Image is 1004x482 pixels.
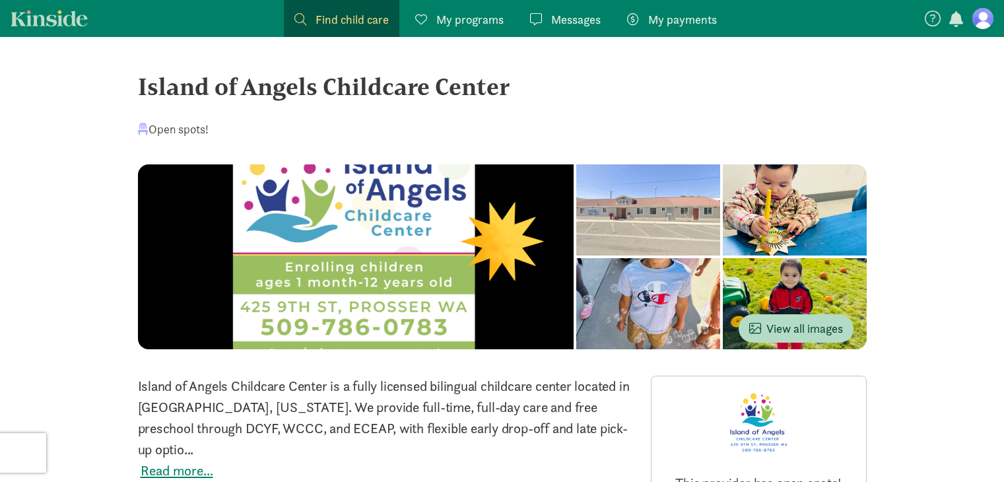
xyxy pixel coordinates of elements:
[138,376,635,460] div: Island of Angels Childcare Center is a fully licensed bilingual childcare center located in [GEOG...
[138,69,867,104] div: Island of Angels Childcare Center
[436,11,504,28] span: My programs
[141,460,213,481] button: Read more...
[648,11,717,28] span: My payments
[739,314,853,343] button: View all images
[749,320,843,337] span: View all images
[551,11,601,28] span: Messages
[316,11,389,28] span: Find child care
[138,120,209,138] div: Open spots!
[11,10,88,26] a: Kinside
[723,387,795,458] img: Provider logo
